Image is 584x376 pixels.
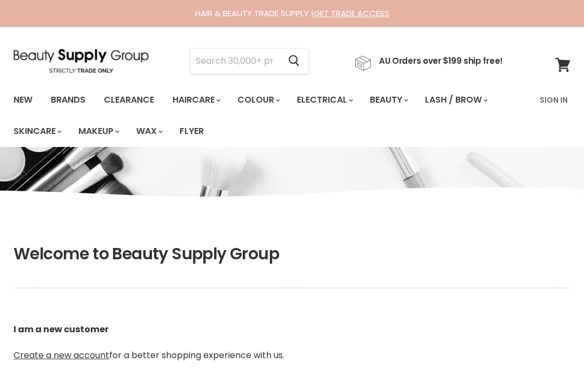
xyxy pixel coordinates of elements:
a: Create a new account [14,349,109,361]
b: I am a new customer [14,323,109,335]
form: Product [190,48,309,74]
a: Skincare [5,120,68,143]
a: Clearance [96,89,162,111]
a: GET TRADE ACCESS [314,8,389,19]
a: Colour [229,89,287,111]
ul: Main menu [5,84,533,147]
a: Beauty [362,89,415,111]
button: Search [280,49,308,73]
h1: Welcome to Beauty Supply Group [14,244,570,264]
a: Makeup [70,120,126,143]
a: Flyer [171,120,212,143]
a: Brands [43,89,94,111]
iframe: Gorgias live chat messenger [530,325,573,365]
a: Wax [128,120,169,143]
a: Lash / Brow [417,89,494,111]
input: Search [190,49,280,73]
a: Electrical [289,89,360,111]
a: Sign In [533,89,574,111]
a: New [5,89,41,111]
a: Haircare [164,89,227,111]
